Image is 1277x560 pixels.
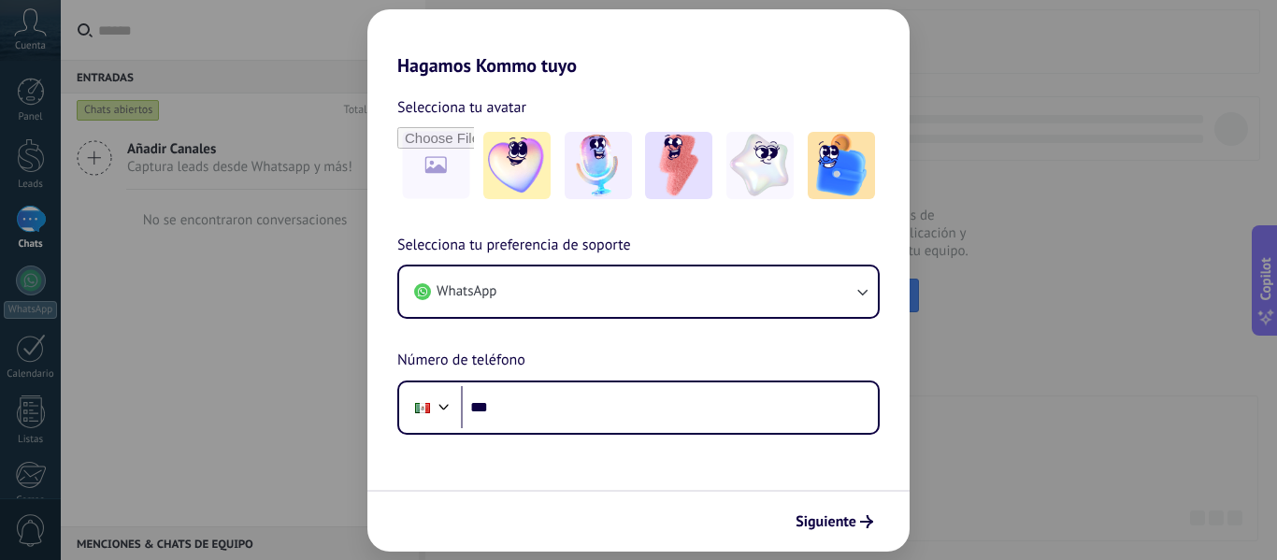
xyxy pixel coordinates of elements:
img: -2.jpeg [565,132,632,199]
img: -1.jpeg [483,132,551,199]
img: -4.jpeg [726,132,794,199]
h2: Hagamos Kommo tuyo [367,9,910,77]
span: Siguiente [796,515,856,528]
button: WhatsApp [399,266,878,317]
span: Selecciona tu avatar [397,95,526,120]
button: Siguiente [787,506,882,538]
div: Mexico: + 52 [405,388,440,427]
span: WhatsApp [437,282,496,301]
img: -3.jpeg [645,132,712,199]
span: Número de teléfono [397,349,525,373]
img: -5.jpeg [808,132,875,199]
span: Selecciona tu preferencia de soporte [397,234,631,258]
